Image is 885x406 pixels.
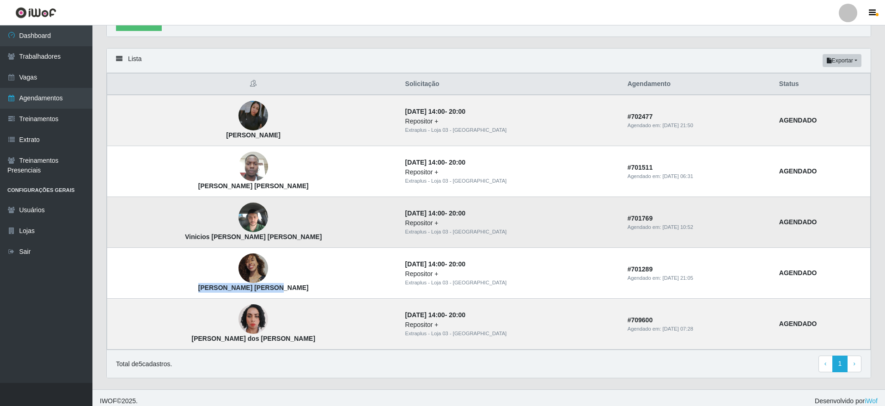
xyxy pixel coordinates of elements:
[628,215,653,222] strong: # 701769
[663,123,693,128] time: [DATE] 21:50
[405,209,465,217] strong: -
[100,396,138,406] span: © 2025 .
[405,218,616,228] div: Repositor +
[198,284,309,291] strong: [PERSON_NAME] [PERSON_NAME]
[198,182,309,190] strong: [PERSON_NAME] [PERSON_NAME]
[779,320,817,327] strong: AGENDADO
[449,108,465,115] time: 20:00
[628,223,768,231] div: Agendado em:
[400,74,622,95] th: Solicitação
[628,316,653,324] strong: # 709600
[628,172,768,180] div: Agendado em:
[818,356,861,372] nav: pagination
[663,326,693,332] time: [DATE] 07:28
[405,260,465,268] strong: -
[238,286,268,352] img: Gabriela dos Santos Mendes
[824,360,827,367] span: ‹
[405,159,465,166] strong: -
[405,167,616,177] div: Repositor +
[405,209,445,217] time: [DATE] 14:00
[663,275,693,281] time: [DATE] 21:05
[628,274,768,282] div: Agendado em:
[779,117,817,124] strong: AGENDADO
[238,147,268,186] img: LOUIS CORNEILLE GBÈTOHO DOSSOU
[191,335,315,342] strong: [PERSON_NAME] dos [PERSON_NAME]
[663,173,693,179] time: [DATE] 06:31
[628,164,653,171] strong: # 701511
[15,7,56,18] img: CoreUI Logo
[405,311,465,319] strong: -
[847,356,861,372] a: Next
[853,360,855,367] span: ›
[628,265,653,273] strong: # 701289
[405,117,616,126] div: Repositor +
[116,359,172,369] p: Total de 5 cadastros.
[449,159,465,166] time: 20:00
[663,224,693,230] time: [DATE] 10:52
[779,167,817,175] strong: AGENDADO
[774,74,871,95] th: Status
[405,330,616,338] div: Extraplus - Loja 03 - [GEOGRAPHIC_DATA]
[622,74,774,95] th: Agendamento
[238,253,268,283] img: Tayná da Cruz Pereira
[226,131,281,139] strong: [PERSON_NAME]
[818,356,833,372] a: Previous
[832,356,848,372] a: 1
[238,198,268,237] img: Vinicios Marchiori Ferreira
[823,54,861,67] button: Exportar
[865,397,878,405] a: iWof
[405,126,616,134] div: Extraplus - Loja 03 - [GEOGRAPHIC_DATA]
[405,279,616,287] div: Extraplus - Loja 03 - [GEOGRAPHIC_DATA]
[449,260,465,268] time: 20:00
[405,228,616,236] div: Extraplus - Loja 03 - [GEOGRAPHIC_DATA]
[405,269,616,279] div: Repositor +
[779,269,817,277] strong: AGENDADO
[405,260,445,268] time: [DATE] 14:00
[405,311,445,319] time: [DATE] 14:00
[815,396,878,406] span: Desenvolvido por
[405,108,465,115] strong: -
[628,122,768,129] div: Agendado em:
[779,218,817,226] strong: AGENDADO
[628,325,768,333] div: Agendado em:
[628,113,653,120] strong: # 702477
[449,209,465,217] time: 20:00
[449,311,465,319] time: 20:00
[185,233,322,240] strong: Vinicios [PERSON_NAME] [PERSON_NAME]
[405,159,445,166] time: [DATE] 14:00
[405,108,445,115] time: [DATE] 14:00
[238,101,268,130] img: Joyce Maria de Oliveira chagas
[405,177,616,185] div: Extraplus - Loja 03 - [GEOGRAPHIC_DATA]
[405,320,616,330] div: Repositor +
[107,49,871,73] div: Lista
[100,397,117,405] span: IWOF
